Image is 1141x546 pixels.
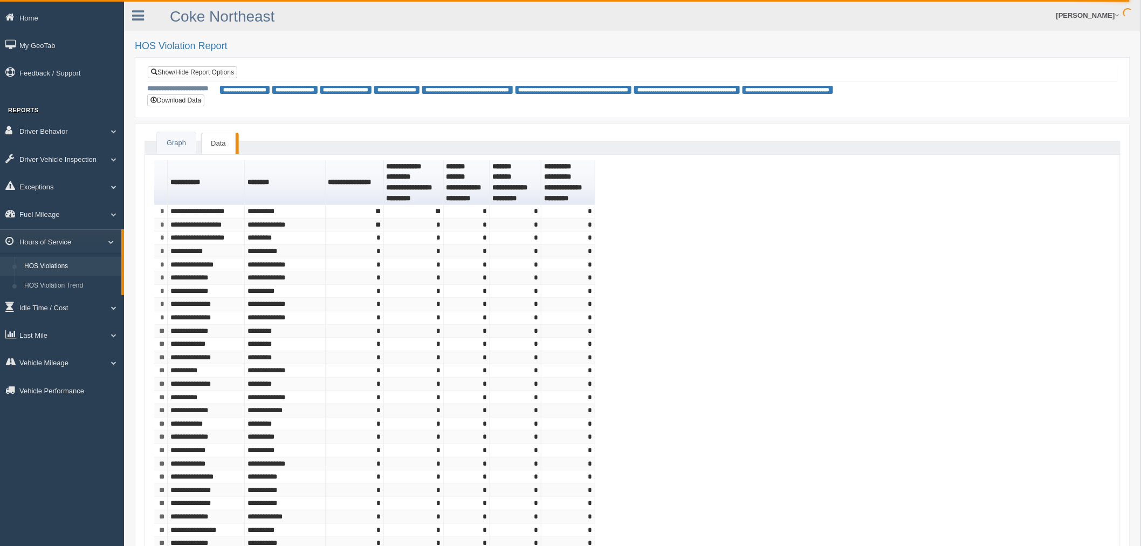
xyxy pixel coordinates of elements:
[148,66,237,78] a: Show/Hide Report Options
[157,132,196,154] a: Graph
[490,160,542,205] th: Sort column
[168,160,245,205] th: Sort column
[541,160,595,205] th: Sort column
[19,276,121,296] a: HOS Violation Trend
[170,8,275,25] a: Coke Northeast
[444,160,490,205] th: Sort column
[19,257,121,276] a: HOS Violations
[201,133,235,154] a: Data
[384,160,444,205] th: Sort column
[135,41,1130,52] h2: HOS Violation Report
[326,160,384,205] th: Sort column
[147,94,204,106] button: Download Data
[245,160,326,205] th: Sort column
